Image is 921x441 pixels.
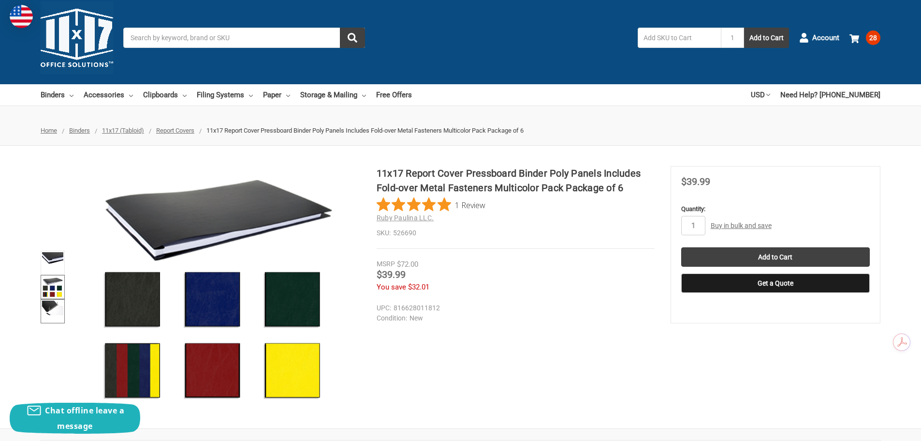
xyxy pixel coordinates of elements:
dt: SKU: [377,228,391,238]
dt: UPC: [377,303,391,313]
div: MSRP [377,259,395,269]
img: 11x17 Report Cover Pressboard Binder Poly Panels Includes Fold-over Metal Fasteners Multicolor Pa... [42,276,63,298]
input: Search by keyword, brand or SKU [123,28,365,48]
dt: Condition: [377,313,407,323]
dd: 526690 [377,228,655,238]
a: Need Help? [PHONE_NUMBER] [780,84,880,106]
h1: 11x17 Report Cover Pressboard Binder Poly Panels Includes Fold-over Metal Fasteners Multicolor Pa... [377,166,655,195]
a: Free Offers [376,84,412,106]
span: 28 [866,30,880,45]
a: Home [41,127,57,134]
img: 11x17.com [41,1,113,74]
button: Add to Cart [744,28,789,48]
button: Rated 5 out of 5 stars from 1 reviews. Jump to reviews. [377,198,485,212]
label: Quantity: [681,204,870,214]
a: 28 [849,25,880,50]
button: Chat offline leave a message [10,403,140,434]
a: 11x17 (Tabloid) [102,127,144,134]
span: $39.99 [681,176,710,187]
button: Get a Quote [681,274,870,293]
span: 11x17 Report Cover Pressboard Binder Poly Panels Includes Fold-over Metal Fasteners Multicolor Pa... [206,127,524,134]
a: Binders [41,84,73,106]
a: USD [751,84,770,106]
img: duty and tax information for United States [10,5,33,28]
dd: 816628011812 [377,303,650,313]
dd: New [377,313,650,323]
input: Add to Cart [681,247,870,267]
span: $32.01 [408,283,429,291]
span: $39.99 [377,269,406,280]
span: 1 Review [455,198,485,212]
a: Account [799,25,839,50]
a: Binders [69,127,90,134]
span: Chat offline leave a message [45,405,124,431]
img: 11x17 Report Cover Pressboard Binder Poly Panels Includes Fold-over Metal Fasteners Multicolor Pa... [42,252,63,265]
a: Accessories [84,84,133,106]
a: Paper [263,84,290,106]
span: Account [812,32,839,44]
a: Clipboards [143,84,187,106]
span: You save [377,283,406,291]
img: 11x17 Report Cover Pressboard Binder Poly Panels Includes Fold-over Metal Fasteners Multicolor Pa... [96,166,337,408]
a: Ruby Paulina LLC. [377,214,434,222]
span: $72.00 [397,260,418,269]
a: Buy in bulk and save [711,222,772,229]
a: Report Covers [156,127,194,134]
img: Ruby Paulina 11x17 Pressboard Binder [42,301,63,315]
input: Add SKU to Cart [638,28,721,48]
a: Storage & Mailing [300,84,366,106]
a: Filing Systems [197,84,253,106]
